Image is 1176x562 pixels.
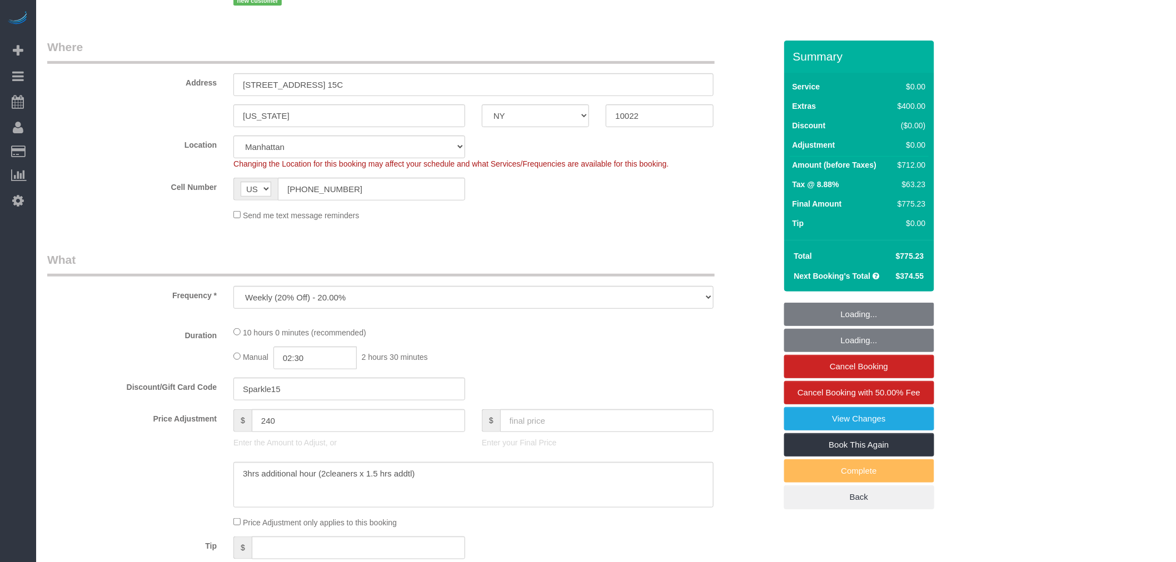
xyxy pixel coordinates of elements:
[482,437,714,448] p: Enter your Final Price
[893,101,925,112] div: $400.00
[500,409,714,432] input: final price
[243,518,397,527] span: Price Adjustment only applies to this booking
[39,378,225,393] label: Discount/Gift Card Code
[896,252,924,260] span: $775.23
[39,136,225,150] label: Location
[606,104,713,127] input: Zip Code
[794,272,871,280] strong: Next Booking's Total
[893,159,925,170] div: $712.00
[233,536,252,559] span: $
[233,437,465,448] p: Enter the Amount to Adjust, or
[39,178,225,193] label: Cell Number
[893,218,925,229] div: $0.00
[39,536,225,551] label: Tip
[39,286,225,301] label: Frequency *
[233,159,669,168] span: Changing the Location for this booking may affect your schedule and what Services/Frequencies are...
[7,11,29,27] img: Automaid Logo
[784,355,934,378] a: Cancel Booking
[793,101,816,112] label: Extras
[793,159,876,170] label: Amount (before Taxes)
[793,218,804,229] label: Tip
[47,252,715,277] legend: What
[39,326,225,341] label: Duration
[798,388,920,397] span: Cancel Booking with 50.00% Fee
[233,104,465,127] input: City
[784,407,934,430] a: View Changes
[794,252,812,260] strong: Total
[793,81,820,92] label: Service
[243,211,359,220] span: Send me text message reminders
[47,39,715,64] legend: Where
[793,179,839,190] label: Tax @ 8.88%
[896,272,924,280] span: $374.55
[39,73,225,88] label: Address
[793,139,835,150] label: Adjustment
[784,381,934,404] a: Cancel Booking with 50.00% Fee
[793,198,842,209] label: Final Amount
[243,353,268,362] span: Manual
[362,353,428,362] span: 2 hours 30 minutes
[39,409,225,424] label: Price Adjustment
[233,409,252,432] span: $
[278,178,465,200] input: Cell Number
[893,139,925,150] div: $0.00
[893,179,925,190] div: $63.23
[893,81,925,92] div: $0.00
[243,328,366,337] span: 10 hours 0 minutes (recommended)
[784,433,934,456] a: Book This Again
[893,120,925,131] div: ($0.00)
[482,409,500,432] span: $
[784,485,934,509] a: Back
[793,50,929,63] h3: Summary
[893,198,925,209] div: $775.23
[793,120,826,131] label: Discount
